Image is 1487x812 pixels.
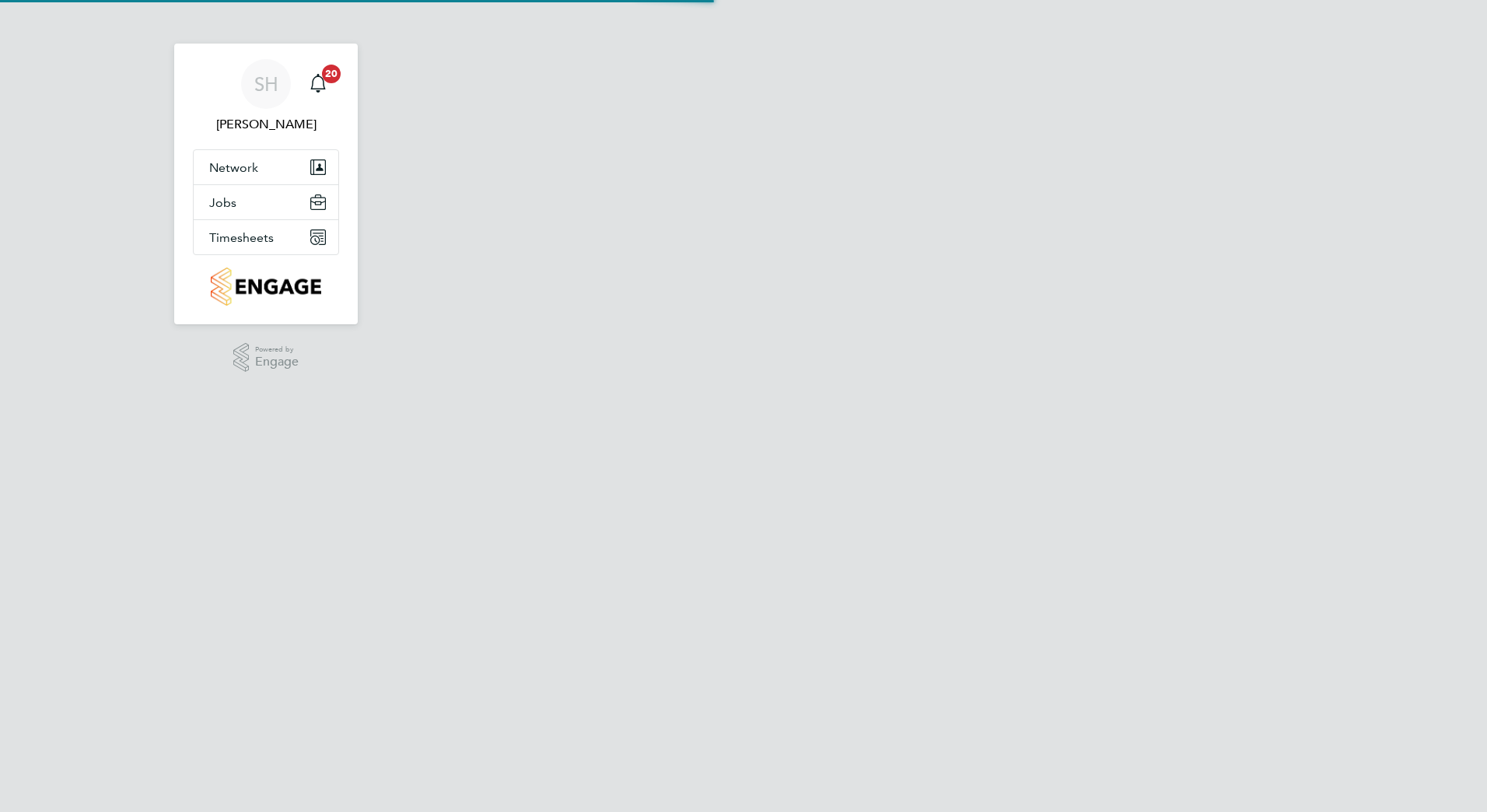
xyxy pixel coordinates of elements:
span: Shawn Helley [193,115,339,134]
span: 20 [322,65,341,83]
span: Network [209,160,258,175]
span: Engage [255,355,299,369]
a: Powered byEngage [233,343,299,373]
a: SH[PERSON_NAME] [193,59,339,134]
span: Jobs [209,195,236,210]
nav: Main navigation [174,44,358,324]
span: SH [254,74,278,94]
span: Powered by [255,343,299,356]
img: countryside-properties-logo-retina.png [211,268,320,306]
button: Network [194,150,338,184]
button: Timesheets [194,220,338,254]
a: Go to home page [193,268,339,306]
span: Timesheets [209,230,274,245]
a: 20 [303,59,334,109]
button: Jobs [194,185,338,219]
